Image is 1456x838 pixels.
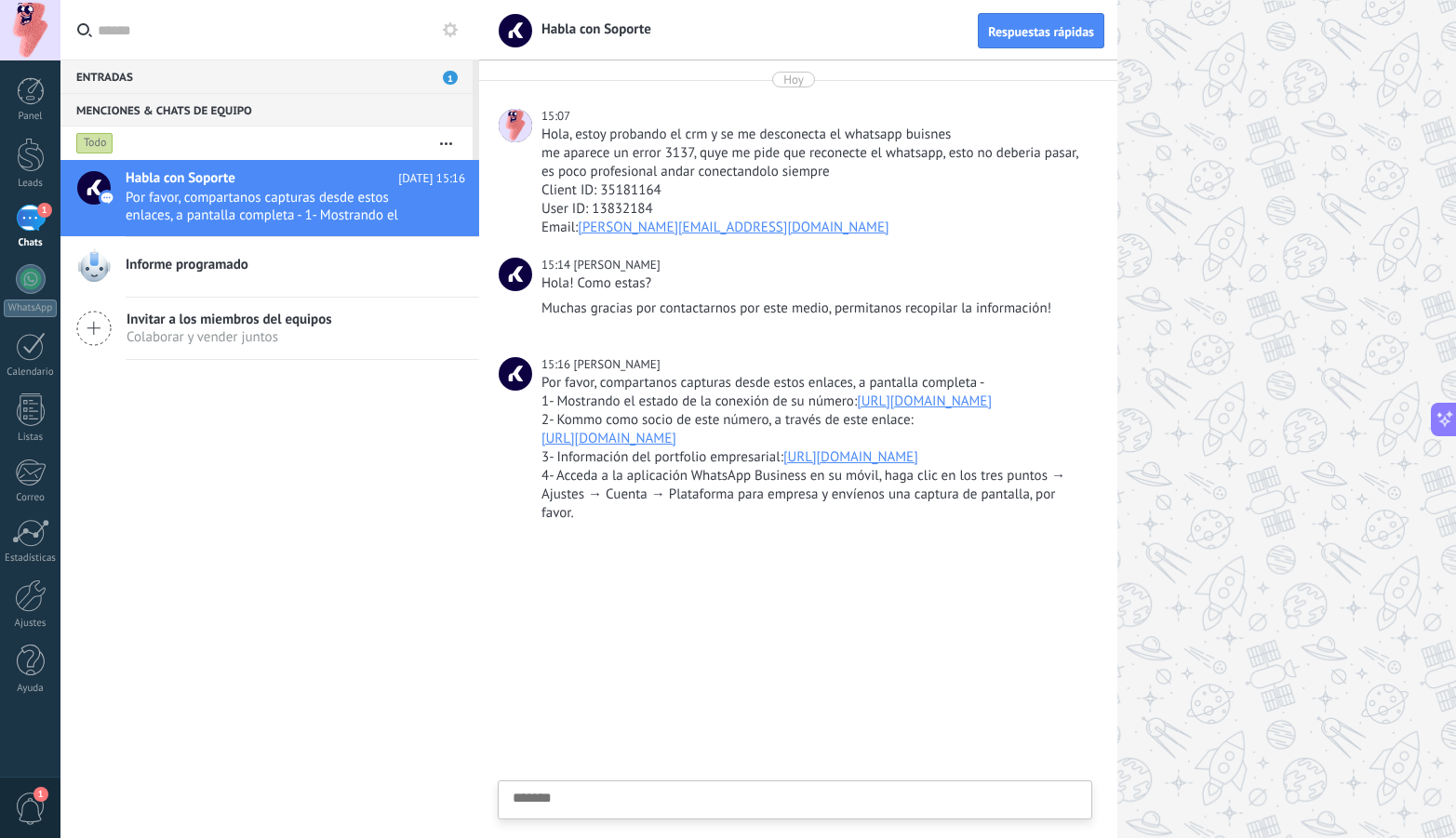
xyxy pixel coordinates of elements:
[4,618,58,630] div: Ajustes
[541,144,1089,181] div: me aparece un error 3137, quye me pide que reconecte el whatsapp, esto no deberia pasar, es poco ...
[530,20,651,38] span: Habla con Soporte
[4,683,58,695] div: Ayuda
[126,169,235,188] span: Habla con Soporte
[541,299,1089,318] div: Muchas gracias por contactarnos por este medio, permitanos recopilar la información!
[76,132,114,154] div: Todo
[573,356,660,372] span: Manuel O.
[541,219,1089,237] div: Email:
[126,189,430,224] span: Por favor, compartanos capturas desde estos enlaces, a pantalla completa - 1- Mostrando el estado...
[426,126,466,160] button: Más
[541,355,573,374] div: 15:16
[4,432,58,444] div: Listas
[443,71,458,85] span: 1
[60,160,479,236] a: Habla con Soporte [DATE] 15:16 Por favor, compartanos capturas desde estos enlaces, a pantalla co...
[988,25,1094,38] span: Respuestas rápidas
[4,492,58,504] div: Correo
[541,374,1089,392] div: Por favor, compartanos capturas desde estos enlaces, a pantalla completa -
[783,72,804,87] div: Hoy
[4,178,58,190] div: Leads
[37,203,52,218] span: 1
[60,60,473,93] div: Entradas
[499,258,532,291] span: Manuel O.
[127,328,332,346] span: Colaborar y vender juntos
[4,237,58,249] div: Chats
[541,467,1089,523] div: 4- Acceda a la aplicación WhatsApp Business en su móvil, haga clic en los tres puntos → Ajustes →...
[499,357,532,391] span: Manuel O.
[126,256,248,274] span: Informe programado
[783,448,918,466] a: [URL][DOMAIN_NAME]
[541,200,1089,219] div: User ID: 13832184
[4,299,57,317] div: WhatsApp
[541,107,573,126] div: 15:07
[4,552,58,565] div: Estadísticas
[60,93,473,126] div: Menciones & Chats de equipo
[60,237,479,297] a: Informe programado
[978,13,1104,48] button: Respuestas rápidas
[541,411,1089,430] div: 2- Kommo como socio de este número, a través de este enlace:
[541,274,1089,293] div: Hola! Como estas?
[499,109,532,142] span: Alejandro Romero
[541,126,1089,144] div: Hola, estoy probando el crm y se me desconecta el whatsapp buisnes
[541,256,573,274] div: 15:14
[541,448,1089,467] div: 3- Información del portfolio empresarial:
[127,311,332,328] span: Invitar a los miembros del equipos
[578,219,888,236] a: [PERSON_NAME][EMAIL_ADDRESS][DOMAIN_NAME]
[33,787,48,802] span: 1
[541,430,676,447] a: [URL][DOMAIN_NAME]
[857,392,992,410] a: [URL][DOMAIN_NAME]
[4,366,58,379] div: Calendario
[573,257,660,273] span: Manuel O.
[398,169,465,188] span: [DATE] 15:16
[541,181,1089,200] div: Client ID: 35181164
[4,111,58,123] div: Panel
[541,392,1089,411] div: 1- Mostrando el estado de la conexión de su número:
